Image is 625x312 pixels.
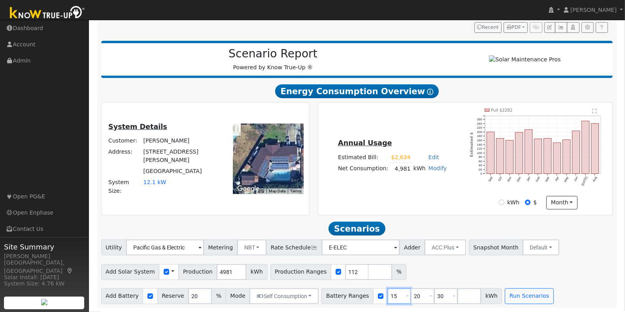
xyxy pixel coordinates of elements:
button: ACC Plus [425,240,466,255]
text: 0 [480,172,482,175]
a: Modify [429,165,447,171]
span: kWh [246,264,267,280]
button: Run Scenarios [505,288,553,304]
text: Aug [592,176,598,182]
label: $ [533,198,537,207]
text: 120 [477,147,482,150]
button: Recent [474,22,502,33]
rect: onclick="" [525,129,532,173]
text: 180 [477,134,482,138]
button: PDF [504,22,528,33]
button: NBT [237,240,267,255]
td: [GEOGRAPHIC_DATA] [142,166,218,177]
a: Help Link [596,22,608,33]
text: [DATE] [581,176,588,186]
text: 240 [477,122,482,126]
h2: Scenario Report [109,47,437,61]
text: Apr [555,176,560,182]
rect: onclick="" [582,121,589,173]
text: Sep [487,176,493,182]
td: Address: [107,146,142,166]
text:  [593,108,597,114]
td: Customer: [107,135,142,146]
rect: onclick="" [506,140,513,173]
text: 80 [479,155,482,159]
span: 12.1 kW [143,179,166,185]
button: Edit User [544,22,555,33]
div: [PERSON_NAME] [4,252,85,261]
td: System Size [142,177,218,196]
label: kWh [507,198,519,207]
img: retrieve [41,299,47,305]
span: Adder [399,240,425,255]
span: Snapshot Month [469,240,523,255]
button: Keyboard shortcuts [258,188,264,194]
span: [PERSON_NAME] [570,7,617,13]
span: Utility [101,240,127,255]
input: kWh [499,200,504,205]
a: Open this area in Google Maps (opens a new window) [235,184,261,194]
td: [STREET_ADDRESS][PERSON_NAME] [142,146,218,166]
span: Site Summary [4,242,85,252]
rect: onclick="" [515,132,523,174]
div: Solar Install: [DATE] [4,273,85,282]
rect: onclick="" [487,132,494,174]
img: Know True-Up [6,4,89,22]
span: % [392,264,406,280]
text: Feb [535,176,541,182]
u: System Details [108,123,167,131]
text: 20 [479,168,482,171]
text: 200 [477,130,482,134]
button: Self Consumption [249,288,319,304]
text: 220 [477,126,482,129]
rect: onclick="" [496,138,504,173]
span: Energy Consumption Overview [275,84,439,99]
text: Jan [526,176,531,182]
span: PDF [507,25,521,30]
text: 140 [477,143,482,146]
button: month [546,196,578,209]
button: Login As [567,22,579,33]
text: 160 [477,139,482,142]
span: Add Battery [101,288,144,304]
img: Solar Maintenance Pros [489,55,561,64]
td: Estimated Bill: [337,152,390,163]
text: Jun [573,176,578,182]
text: Dec [516,176,522,182]
a: Edit [429,154,439,160]
td: Net Consumption: [337,163,390,175]
rect: onclick="" [591,124,599,174]
input: $ [525,200,531,205]
td: 4,981 [390,163,412,175]
img: Google [235,184,261,194]
rect: onclick="" [572,131,580,173]
span: Rate Schedule [266,240,322,255]
i: Show Help [427,89,433,95]
text: Pull $2282 [491,107,513,112]
button: Map Data [269,188,285,194]
input: Select a Rate Schedule [322,240,400,255]
rect: onclick="" [544,138,551,173]
span: Metering [204,240,238,255]
input: Select a Utility [126,240,204,255]
u: Annual Usage [338,139,392,147]
span: Add Solar System [101,264,160,280]
span: % [211,288,226,304]
a: Terms (opens in new tab) [290,189,301,193]
rect: onclick="" [553,143,561,173]
button: Settings [582,22,594,33]
td: kWh [412,163,427,175]
text: 40 [479,164,482,167]
button: Default [523,240,559,255]
text: Oct [497,176,503,182]
rect: onclick="" [534,139,542,173]
div: System Size: 4.76 kW [4,280,85,288]
span: kWh [481,288,502,304]
span: Production [178,264,217,280]
text: May [563,176,569,183]
a: Map [66,268,74,274]
text: 100 [477,151,482,154]
span: Production Ranges [270,264,331,280]
span: Reserve [157,288,189,304]
text: Nov [506,176,512,182]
